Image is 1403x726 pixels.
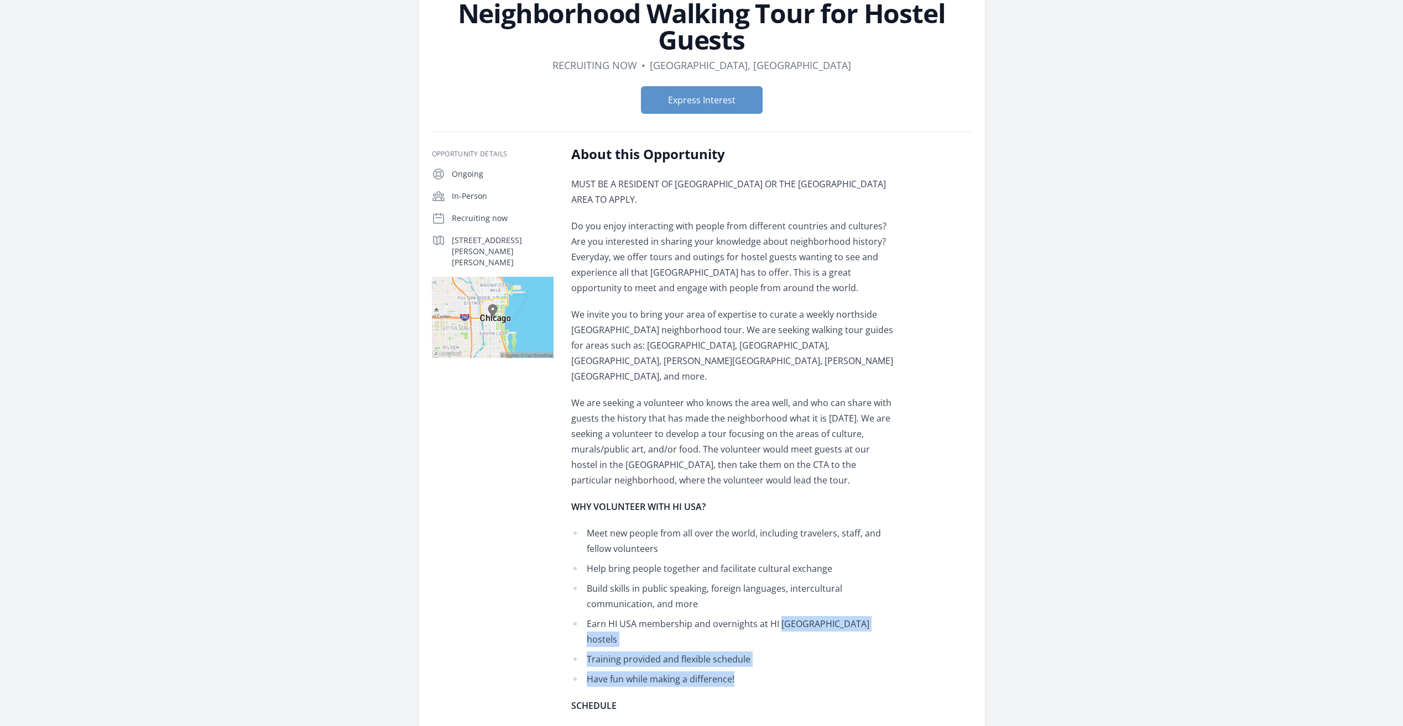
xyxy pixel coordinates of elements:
[571,218,895,296] p: Do you enjoy interacting with people from different countries and cultures? Are you interested in...
[571,176,895,207] p: MUST BE A RESIDENT OF [GEOGRAPHIC_DATA] OR THE [GEOGRAPHIC_DATA] AREA TO APPLY.
[432,277,554,358] img: Map
[571,671,895,687] li: Have fun while making a difference!
[452,213,554,224] p: Recruiting now
[571,616,895,647] li: Earn HI USA membership and overnights at HI [GEOGRAPHIC_DATA] hostels
[452,191,554,202] p: In-Person
[452,169,554,180] p: Ongoing
[571,145,895,163] h2: About this Opportunity
[432,150,554,159] h3: Opportunity Details
[571,501,706,513] strong: WHY VOLUNTEER WITH HI USA?
[571,561,895,576] li: Help bring people together and facilitate cultural exchange
[571,395,895,488] p: We are seeking a volunteer who knows the area well, and who can share with guests the history tha...
[641,86,763,114] button: Express Interest
[452,235,554,268] p: [STREET_ADDRESS][PERSON_NAME][PERSON_NAME]
[552,57,637,73] dd: Recruiting now
[571,581,895,612] li: Build skills in public speaking, foreign languages, intercultural communication, and more
[571,307,895,384] p: We invite you to bring your area of expertise to curate a weekly northside [GEOGRAPHIC_DATA] neig...
[571,699,617,712] strong: SCHEDULE
[571,651,895,667] li: Training provided and flexible schedule
[571,525,895,556] li: Meet new people from all over the world, including travelers, staff, and fellow volunteers
[650,57,851,73] dd: [GEOGRAPHIC_DATA], [GEOGRAPHIC_DATA]
[641,57,645,73] div: •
